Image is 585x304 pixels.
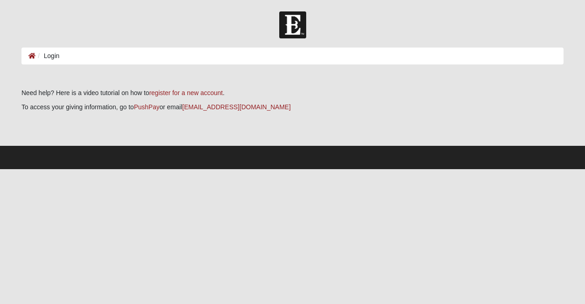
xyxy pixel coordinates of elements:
p: Need help? Here is a video tutorial on how to . [21,88,564,98]
li: Login [36,51,59,61]
a: [EMAIL_ADDRESS][DOMAIN_NAME] [182,103,291,111]
a: PushPay [134,103,160,111]
a: register for a new account [149,89,223,96]
p: To access your giving information, go to or email [21,102,564,112]
img: Church of Eleven22 Logo [279,11,306,38]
